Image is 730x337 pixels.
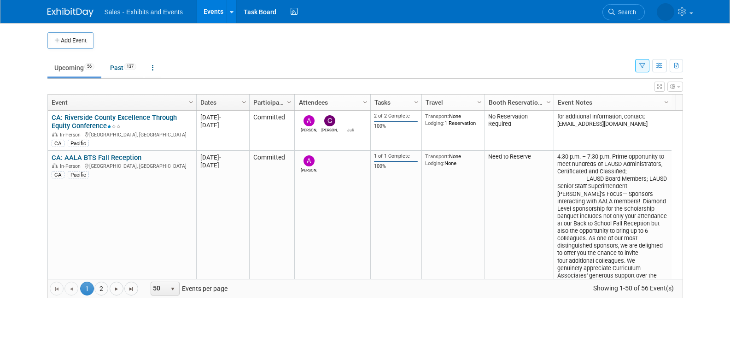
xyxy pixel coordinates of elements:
td: Committed [249,111,294,151]
div: [DATE] [200,161,245,169]
a: Event Notes [558,95,666,110]
button: Add Event [47,32,93,49]
span: 1 [80,282,94,296]
img: Alicia Weeks [304,115,315,126]
a: Go to the next page [110,282,123,296]
span: Lodging: [425,120,444,126]
span: Column Settings [362,99,369,106]
div: CA [52,171,64,178]
span: Lodging: [425,160,444,166]
td: Need to Reserve [485,151,554,297]
a: Column Settings [474,95,485,108]
a: CA: AALA BTS Fall Reception [52,154,141,162]
div: [DATE] [200,113,245,121]
a: Column Settings [411,95,421,108]
span: Column Settings [663,99,670,106]
img: Juli Toles [657,3,674,21]
td: for additional information, contact: [EMAIL_ADDRESS][DOMAIN_NAME] [554,111,672,151]
a: Column Settings [661,95,672,108]
div: CA [52,140,64,147]
span: 56 [84,63,94,70]
a: 2 [94,282,108,296]
span: In-Person [60,163,83,169]
a: Column Settings [239,95,249,108]
div: 100% [374,163,418,170]
span: 137 [124,63,136,70]
span: Column Settings [240,99,248,106]
div: None 1 Reservation [425,113,481,126]
td: 4:30 p.m. – 7:30 p.m. Prime opportunity to meet hundreds of LAUSD Administrators, Certificated an... [554,151,672,297]
img: In-Person Event [52,163,58,168]
a: Upcoming56 [47,59,101,77]
a: Past137 [103,59,143,77]
div: None None [425,153,481,166]
img: Juli Toles [345,115,356,126]
a: Column Settings [360,95,370,108]
a: Participation [253,95,288,110]
div: Pacific [68,171,89,178]
span: Go to the next page [113,285,120,293]
div: Alicia Weeks [301,126,317,132]
span: select [169,285,176,293]
a: Column Settings [284,95,294,108]
span: Go to the last page [128,285,135,293]
a: Tasks [374,95,415,110]
a: Event [52,95,190,110]
span: Go to the previous page [68,285,75,293]
span: In-Person [60,132,83,138]
div: Christine Lurz [321,126,338,132]
span: - [219,154,221,161]
div: Juli Toles [342,126,358,132]
a: Search [602,4,645,20]
span: Column Settings [286,99,293,106]
div: 2 of 2 Complete [374,113,418,119]
span: Go to the first page [53,285,60,293]
span: Column Settings [545,99,552,106]
a: Column Settings [186,95,196,108]
img: Andres Gorbea [304,155,315,166]
div: [GEOGRAPHIC_DATA], [GEOGRAPHIC_DATA] [52,130,192,138]
span: Column Settings [187,99,195,106]
div: 100% [374,123,418,130]
span: Search [615,9,636,16]
td: Committed [249,151,294,297]
img: In-Person Event [52,132,58,136]
div: [DATE] [200,154,245,161]
a: Dates [200,95,243,110]
span: Sales - Exhibits and Events [105,8,183,16]
div: Pacific [68,140,89,147]
span: 50 [151,282,167,295]
a: Column Settings [543,95,554,108]
img: Christine Lurz [324,115,335,126]
span: Column Settings [413,99,420,106]
div: 1 of 1 Complete [374,153,418,160]
span: - [219,114,221,121]
a: Go to the first page [50,282,64,296]
td: No Reservation Required [485,111,554,151]
a: Booth Reservation Status [489,95,548,110]
img: ExhibitDay [47,8,93,17]
span: Column Settings [476,99,483,106]
span: Transport: [425,153,449,160]
span: Transport: [425,113,449,119]
div: [DATE] [200,121,245,129]
a: CA: Riverside County Excellence Through Equity Conference [52,113,177,130]
div: Andres Gorbea [301,166,317,172]
a: Travel [426,95,479,110]
div: [GEOGRAPHIC_DATA], [GEOGRAPHIC_DATA] [52,162,192,170]
span: Showing 1-50 of 56 Event(s) [584,282,682,295]
a: Go to the previous page [64,282,78,296]
a: Attendees [299,95,364,110]
span: Events per page [139,282,237,296]
a: Go to the last page [124,282,138,296]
